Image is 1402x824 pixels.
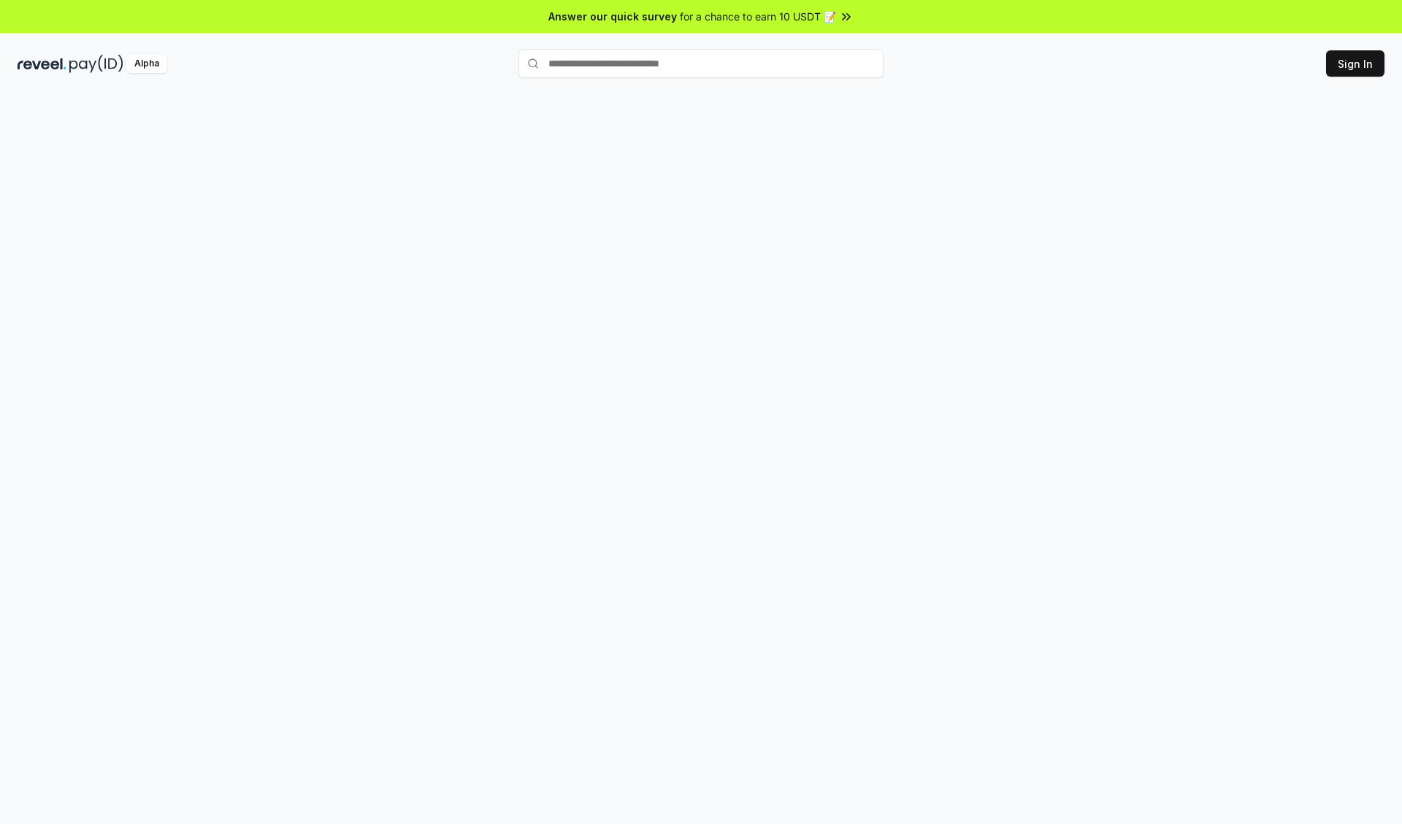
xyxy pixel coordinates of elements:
div: Alpha [126,55,167,73]
span: for a chance to earn 10 USDT 📝 [680,9,836,24]
img: pay_id [69,55,123,73]
img: reveel_dark [18,55,66,73]
button: Sign In [1326,50,1384,77]
span: Answer our quick survey [548,9,677,24]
